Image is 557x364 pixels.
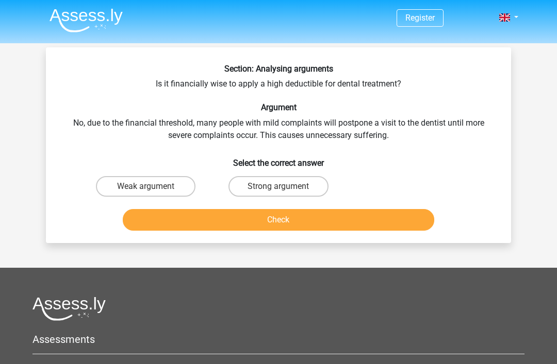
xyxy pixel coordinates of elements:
img: Assessly logo [32,297,106,321]
h6: Section: Analysing arguments [62,64,495,74]
label: Strong argument [228,176,328,197]
h6: Select the correct answer [62,150,495,168]
button: Check [123,209,435,231]
a: Register [405,13,435,23]
div: Is it financially wise to apply a high deductible for dental treatment? No, due to the financial ... [50,64,507,235]
img: Assessly [50,8,123,32]
h5: Assessments [32,333,525,345]
label: Weak argument [96,176,195,197]
h6: Argument [62,102,495,112]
